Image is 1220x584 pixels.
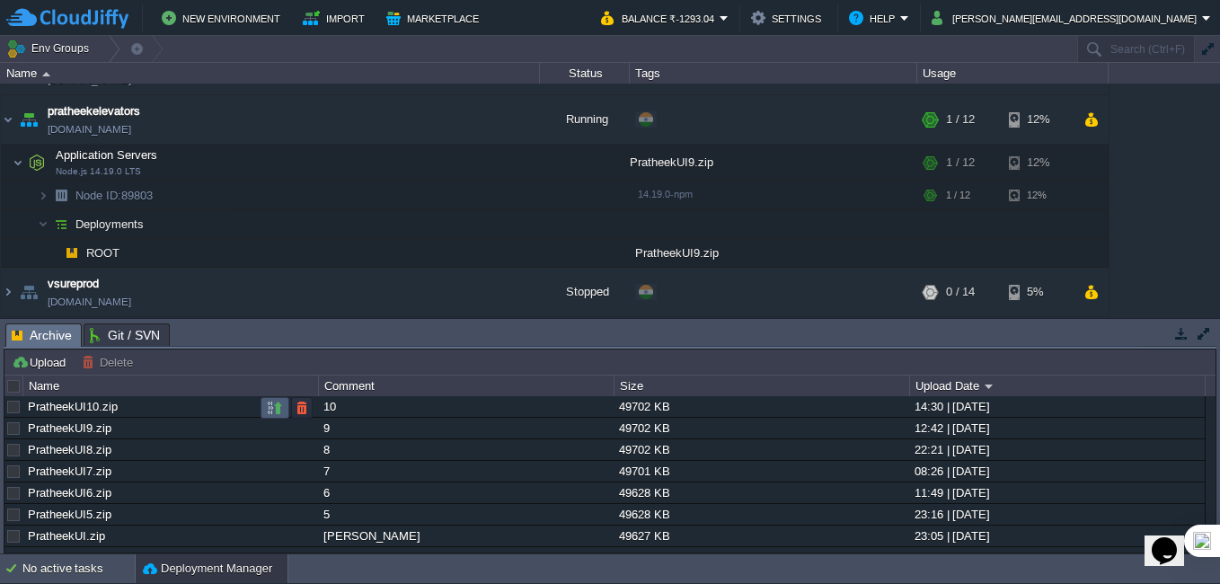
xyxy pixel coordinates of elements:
img: AMDAwAAAACH5BAEAAAAALAAAAAABAAEAAAICRAEAOw== [1,95,15,144]
a: ROOT [84,245,122,261]
a: PratheekUI8.zip [28,443,111,456]
div: 7 [319,461,613,482]
img: AMDAwAAAACH5BAEAAAAALAAAAAABAAEAAAICRAEAOw== [16,95,41,144]
button: Settings [751,7,827,29]
div: PratheekUI9.zip [630,239,917,267]
div: Running [540,95,630,144]
a: vsureprod [48,275,99,293]
div: Comment [320,376,614,396]
button: Marketplace [386,7,484,29]
div: 12% [1009,145,1067,181]
button: Import [303,7,370,29]
div: Name [2,63,539,84]
img: AMDAwAAAACH5BAEAAAAALAAAAAABAAEAAAICRAEAOw== [13,145,23,181]
div: 22:21 | [DATE] [910,439,1204,460]
div: 5% [1009,268,1067,316]
div: 49627 KB [614,526,908,546]
span: Node ID: [75,189,121,202]
div: 49701 KB [614,461,908,482]
a: PratheekUI5.zip [28,508,111,521]
img: AMDAwAAAACH5BAEAAAAALAAAAAABAAEAAAICRAEAOw== [49,210,74,238]
div: 5 [319,504,613,525]
div: 236461 KB [614,547,908,568]
iframe: chat widget [1145,512,1202,566]
div: 49702 KB [614,396,908,417]
a: Application ServersNode.js 14.19.0 LTS [54,148,160,162]
div: Status [541,63,629,84]
a: [DOMAIN_NAME] [48,120,131,138]
button: [PERSON_NAME][EMAIL_ADDRESS][DOMAIN_NAME] [932,7,1202,29]
div: ApparelOCR [319,547,613,568]
span: 14.19.0-npm [638,189,693,199]
button: Balance ₹-1293.04 [601,7,720,29]
a: Node ID:89803 [74,188,155,203]
div: 49702 KB [614,418,908,438]
img: AMDAwAAAACH5BAEAAAAALAAAAAABAAEAAAICRAEAOw== [49,239,59,267]
img: AMDAwAAAACH5BAEAAAAALAAAAAABAAEAAAICRAEAOw== [16,268,41,316]
img: AMDAwAAAACH5BAEAAAAALAAAAAABAAEAAAICRAEAOw== [59,239,84,267]
img: AMDAwAAAACH5BAEAAAAALAAAAAABAAEAAAICRAEAOw== [24,145,49,181]
div: 12:42 | [DATE] [910,418,1204,438]
a: app.war [28,551,68,564]
a: [DOMAIN_NAME] [48,293,131,311]
button: Deployment Manager [143,560,272,578]
a: Deployments [74,217,146,232]
a: PratheekUI6.zip [28,486,111,500]
button: Help [849,7,900,29]
a: pratheekelevators [48,102,140,120]
button: Upload [12,354,71,370]
div: PratheekUI9.zip [630,145,917,181]
button: New Environment [162,7,286,29]
span: 89803 [74,188,155,203]
div: 9 [319,418,613,438]
div: 10 [319,396,613,417]
div: 14:30 | [DATE] [910,396,1204,417]
div: 0 / 14 [946,268,975,316]
div: 6 [319,482,613,503]
img: AMDAwAAAACH5BAEAAAAALAAAAAABAAEAAAICRAEAOw== [49,181,74,209]
div: 1 / 12 [946,145,975,181]
span: Application Servers [54,147,160,163]
div: Stopped [540,268,630,316]
button: Delete [82,354,138,370]
div: 12% [1009,95,1067,144]
div: 49628 KB [614,482,908,503]
div: 8 [319,439,613,460]
div: Name [24,376,318,396]
div: 23:05 | [DATE] [910,526,1204,546]
div: Usage [918,63,1108,84]
a: PratheekUI7.zip [28,465,111,478]
span: Node.js 14.19.0 LTS [56,166,141,177]
img: AMDAwAAAACH5BAEAAAAALAAAAAABAAEAAAICRAEAOw== [42,72,50,76]
div: 23:16 | [DATE] [910,504,1204,525]
div: Size [615,376,909,396]
img: AMDAwAAAACH5BAEAAAAALAAAAAABAAEAAAICRAEAOw== [1,268,15,316]
span: Git / SVN [90,324,160,346]
img: AMDAwAAAACH5BAEAAAAALAAAAAABAAEAAAICRAEAOw== [38,181,49,209]
div: 1 / 12 [946,181,970,209]
div: 49628 KB [614,504,908,525]
div: 11:49 | [DATE] [910,482,1204,503]
div: 12% [1009,181,1067,209]
div: Upload Date [911,376,1205,396]
button: Env Groups [6,36,95,61]
img: AMDAwAAAACH5BAEAAAAALAAAAAABAAEAAAICRAEAOw== [38,210,49,238]
div: Tags [631,63,916,84]
div: [PERSON_NAME] [319,526,613,546]
a: PratheekUI9.zip [28,421,111,435]
div: No active tasks [22,554,135,583]
div: 08:26 | [DATE] [910,461,1204,482]
div: 00:40 | [DATE] [910,547,1204,568]
span: Archive [12,324,72,347]
div: 1 / 12 [946,95,975,144]
a: PratheekUI10.zip [28,400,118,413]
img: CloudJiffy [6,7,128,30]
div: 49702 KB [614,439,908,460]
a: PratheekUI.zip [28,529,105,543]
